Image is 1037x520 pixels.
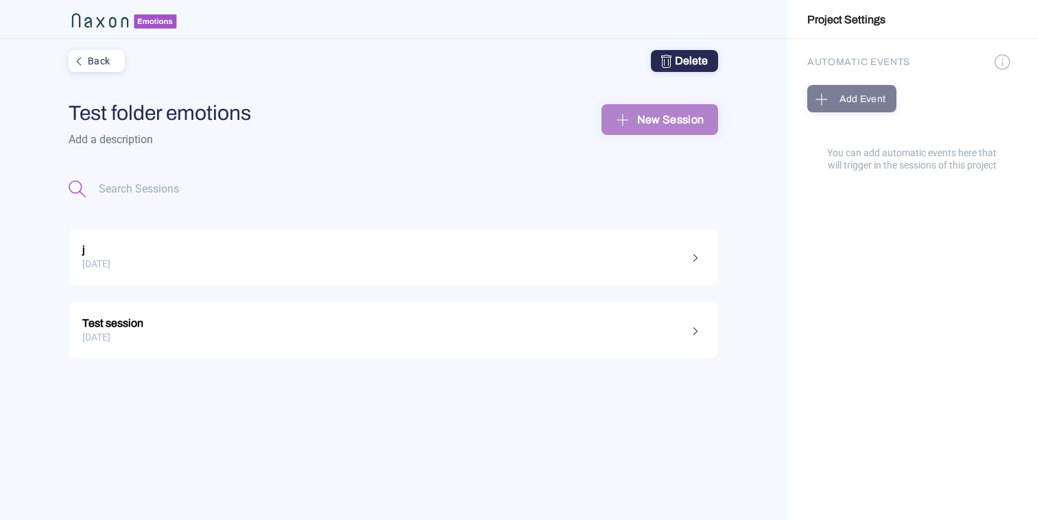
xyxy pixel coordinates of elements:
[97,180,226,198] input: Search Sessions
[69,94,501,132] input: Add a name
[651,50,718,72] button: Delete
[807,85,896,112] button: Add Event
[69,302,718,358] a: Test session[DATE]
[70,52,121,70] div: Back
[70,52,88,70] img: left_angle.png
[811,88,833,110] img: plus_sign.png
[661,53,708,69] div: Delete
[661,55,671,68] img: trashcan.png
[807,5,885,33] a: Project Settings
[993,52,1012,71] img: information.png
[69,50,125,72] button: Back
[82,253,704,275] div: [DATE]
[69,229,718,285] a: j[DATE]
[82,327,704,348] div: [DATE]
[82,239,704,257] div: j
[688,249,704,266] img: right_angle.png
[688,323,704,339] img: right_angle.png
[82,312,704,330] div: Test session
[612,109,634,130] img: plus_sign.png
[807,112,1016,171] div: You can add automatic events here that will trigger in the sessions of this project
[69,9,178,29] img: naxon_small_logo_2.png
[811,88,892,110] div: Add Event
[807,51,912,73] div: AUTOMATIC EVENTS
[601,104,718,135] button: New Session
[69,180,86,198] img: magnifying_glass.png
[612,109,707,130] div: New Session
